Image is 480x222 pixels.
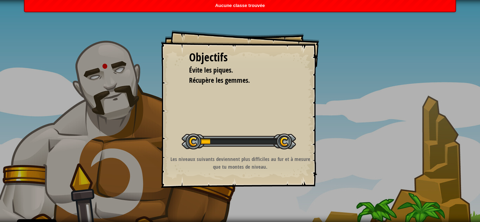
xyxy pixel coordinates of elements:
span: Aucune classe trouvée [215,3,265,8]
li: Récupère les gemmes. [180,75,289,86]
li: Évite les piques. [180,65,289,75]
p: Les niveaux suivants deviennent plus difficiles au fur et à mesure que tu montes de niveau. [170,155,311,170]
span: Évite les piques. [189,65,233,75]
div: Objectifs [189,49,291,66]
span: Récupère les gemmes. [189,75,250,85]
